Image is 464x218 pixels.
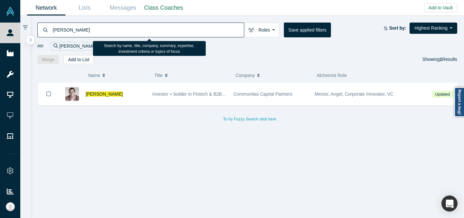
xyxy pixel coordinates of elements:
[104,0,142,15] a: Messages
[6,7,15,16] img: Alchemist Vault Logo
[236,69,310,82] button: Company
[424,3,457,12] button: Add to Vault
[39,83,59,105] button: Bookmark
[389,25,406,31] strong: Sort by:
[152,91,234,97] span: Investor + builder in Fintech & B2B SaaS
[27,0,65,15] a: Network
[154,69,163,82] span: Title
[244,23,279,37] button: Roles
[218,115,281,123] button: To try Fuzzy Search click here
[284,23,331,37] button: Save applied filters
[51,42,104,51] div: [PERSON_NAME]
[454,87,464,117] a: Report a bug!
[88,69,148,82] button: Name
[315,91,393,97] span: Mentor, Angel, Corporate Innovator, VC
[88,69,100,82] span: Name
[63,55,94,64] button: Add to List
[52,22,244,37] input: Search by name, title, company, summary, expertise, investment criteria or topics of focus
[234,91,293,97] span: Communitas Capital Partners
[440,57,442,62] strong: 1
[6,202,15,211] img: Ally Hoang's Account
[65,87,79,101] img: Peter Berg's Profile Image
[37,43,44,49] span: All:
[37,55,59,64] button: Merge
[96,43,101,50] button: Remove Filter
[422,55,457,64] div: Showing
[142,0,185,15] a: Class Coaches
[236,69,255,82] span: Company
[440,57,457,62] span: Results
[86,91,123,97] a: [PERSON_NAME]
[317,73,347,78] span: Alchemist Role
[432,91,453,98] span: Updated
[410,23,457,34] button: Highest Ranking
[65,0,104,15] a: Lists
[154,69,229,82] button: Title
